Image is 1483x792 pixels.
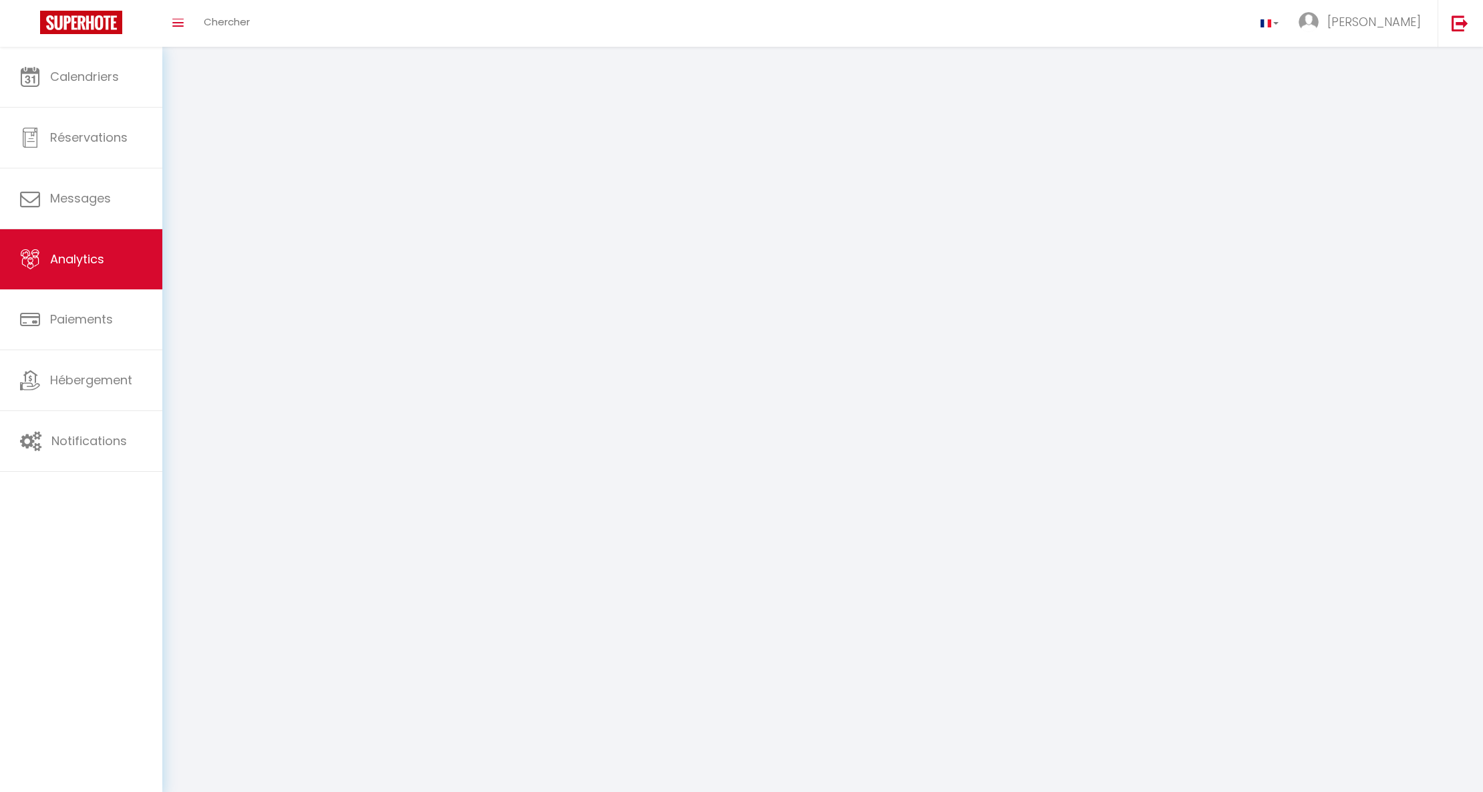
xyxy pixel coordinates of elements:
[40,11,122,34] img: Super Booking
[50,190,111,207] span: Messages
[11,5,51,45] button: Ouvrir le widget de chat LiveChat
[1299,12,1319,32] img: ...
[50,372,132,388] span: Hébergement
[50,68,119,85] span: Calendriers
[204,15,250,29] span: Chercher
[50,311,113,327] span: Paiements
[51,432,127,449] span: Notifications
[1452,15,1468,31] img: logout
[50,251,104,267] span: Analytics
[1327,13,1421,30] span: [PERSON_NAME]
[50,129,128,146] span: Réservations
